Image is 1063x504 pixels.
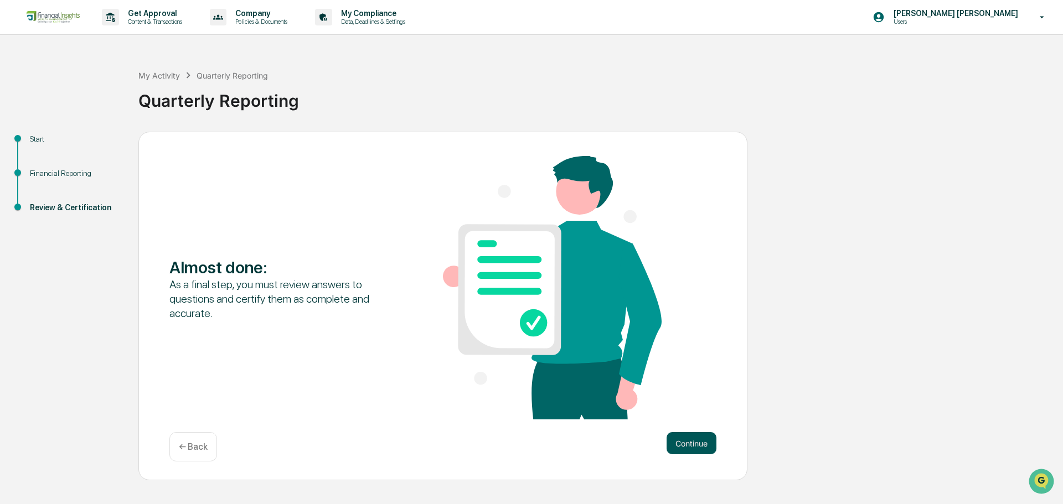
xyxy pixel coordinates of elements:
div: Almost done : [169,257,388,277]
button: Start new chat [188,88,202,101]
p: Get Approval [119,9,188,18]
img: Almost done [443,156,662,419]
span: Data Lookup [22,160,70,172]
div: 🖐️ [11,141,20,149]
div: Start new chat [38,85,182,96]
div: Quarterly Reporting [138,82,1057,111]
span: Pylon [110,188,134,196]
p: Users [885,18,993,25]
span: Preclearance [22,139,71,150]
iframe: Open customer support [1028,467,1057,497]
div: 🗄️ [80,141,89,149]
p: ← Back [179,441,208,452]
div: Quarterly Reporting [197,71,268,80]
img: 1746055101610-c473b297-6a78-478c-a979-82029cc54cd1 [11,85,31,105]
p: My Compliance [332,9,411,18]
div: My Activity [138,71,180,80]
div: Financial Reporting [30,168,121,179]
p: Data, Deadlines & Settings [332,18,411,25]
a: Powered byPylon [78,187,134,196]
div: Review & Certification [30,202,121,214]
p: Policies & Documents [226,18,293,25]
div: We're available if you need us! [38,96,140,105]
span: Attestations [91,139,137,150]
a: 🖐️Preclearance [7,135,76,155]
div: Start [30,133,121,145]
img: logo [27,11,80,23]
p: How can we help? [11,23,202,41]
div: 🔎 [11,162,20,170]
button: Continue [667,432,716,454]
a: 🗄️Attestations [76,135,142,155]
a: 🔎Data Lookup [7,156,74,176]
div: As a final step, you must review answers to questions and certify them as complete and accurate. [169,277,388,320]
p: Company [226,9,293,18]
p: Content & Transactions [119,18,188,25]
p: [PERSON_NAME] [PERSON_NAME] [885,9,1024,18]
